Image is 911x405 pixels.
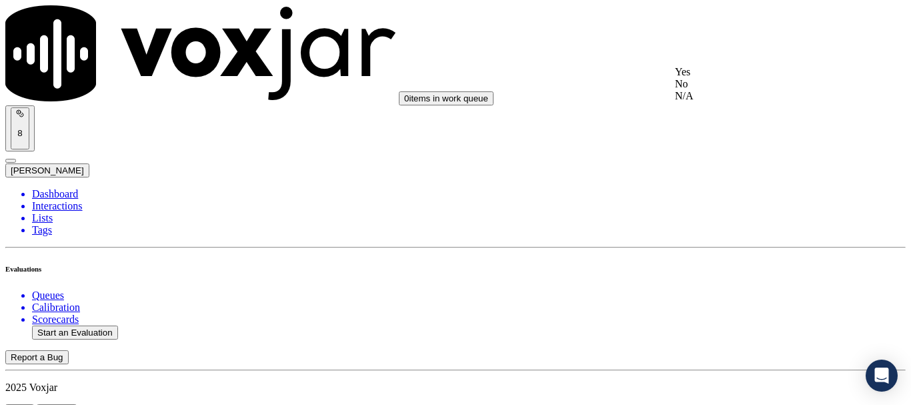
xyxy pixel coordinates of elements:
[5,350,69,364] button: Report a Bug
[16,128,24,138] p: 8
[32,188,906,200] a: Dashboard
[32,224,906,236] a: Tags
[675,66,844,78] div: Yes
[11,107,29,149] button: 8
[5,5,396,101] img: voxjar logo
[32,302,906,314] a: Calibration
[32,200,906,212] a: Interactions
[675,90,844,102] div: N/A
[32,290,906,302] a: Queues
[5,265,906,273] h6: Evaluations
[5,105,35,151] button: 8
[32,314,906,326] a: Scorecards
[5,163,89,177] button: [PERSON_NAME]
[32,326,118,340] button: Start an Evaluation
[675,78,844,90] div: No
[866,360,898,392] div: Open Intercom Messenger
[32,212,906,224] a: Lists
[5,382,906,394] p: 2025 Voxjar
[11,165,84,175] span: [PERSON_NAME]
[399,91,494,105] button: 0items in work queue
